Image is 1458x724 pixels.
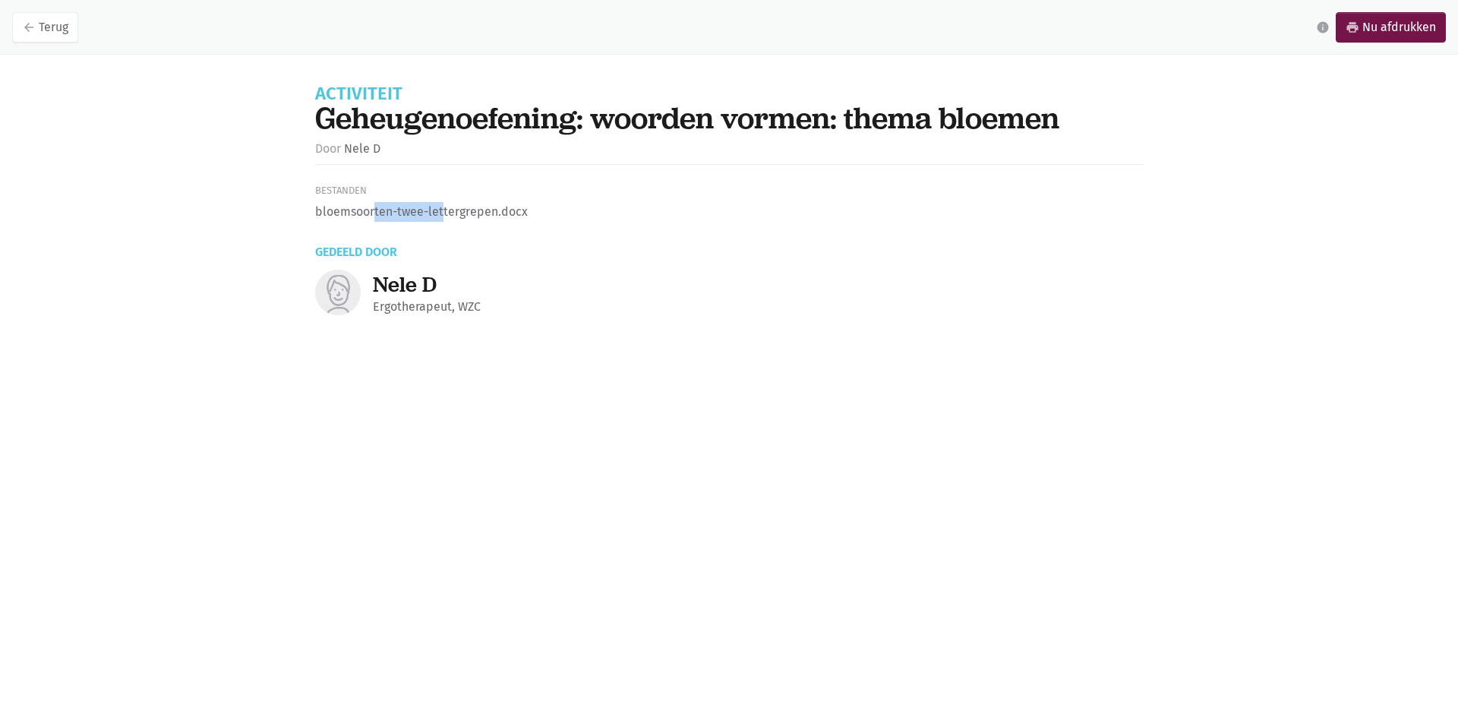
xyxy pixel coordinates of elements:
h1: Geheugenoefening: woorden vormen: thema bloemen [315,103,1143,133]
div: Bestanden [315,183,1143,199]
a: printNu afdrukken [1336,12,1446,43]
div: Activiteit [315,85,1143,103]
li: Nele D [315,139,380,159]
a: arrow_backTerug [12,12,78,43]
i: info [1316,21,1330,34]
div: Nele D [373,273,1143,297]
i: print [1346,21,1359,34]
div: Ergotherapeut, WZC [373,297,1143,317]
h3: Gedeeld door [315,234,1143,258]
span: Door [315,141,341,156]
li: bloemsoorten-twee-lettergrepen.docx [315,202,1143,222]
i: arrow_back [22,21,36,34]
